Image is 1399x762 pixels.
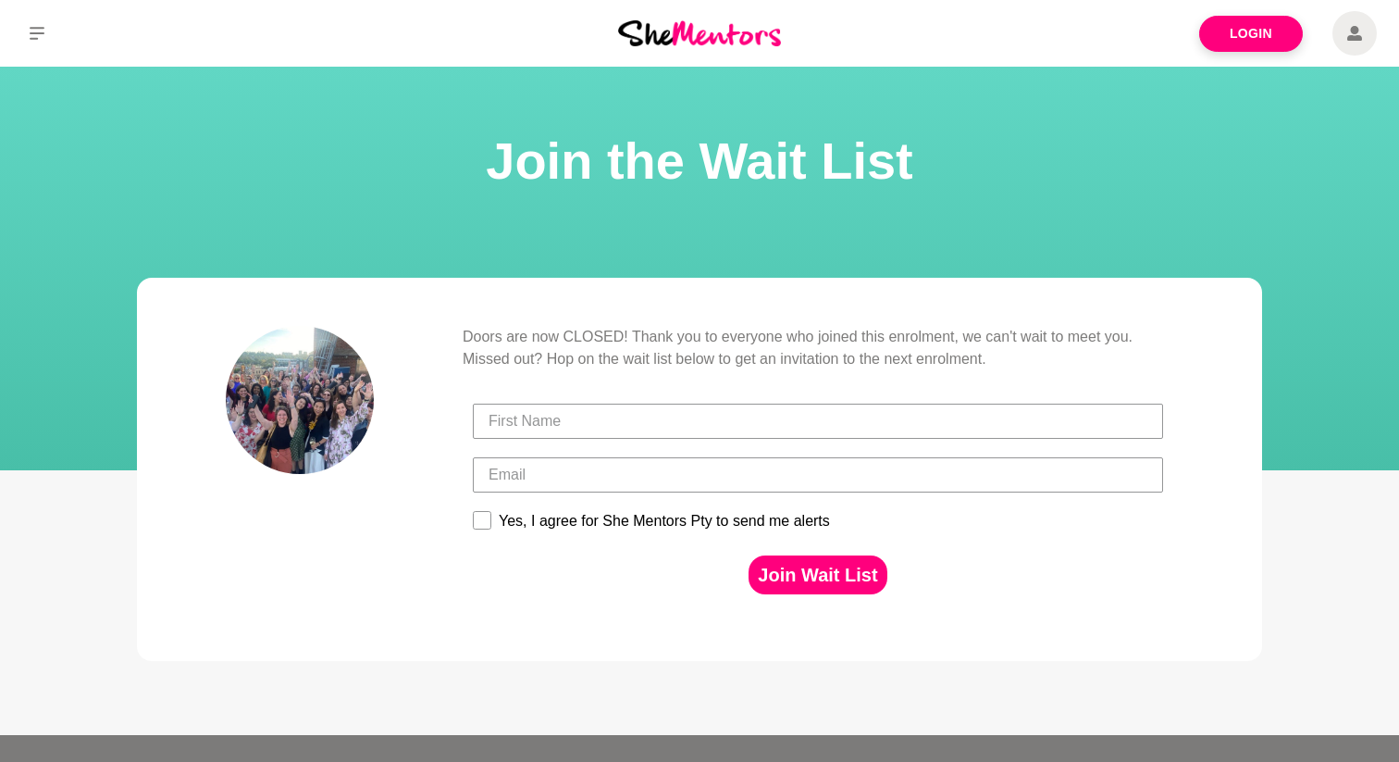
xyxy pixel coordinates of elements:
input: Email [473,457,1163,493]
img: She Mentors Logo [618,20,781,45]
button: Join Wait List [749,556,886,594]
h1: Join the Wait List [22,126,1377,196]
a: Login [1199,16,1303,52]
input: First Name [473,404,1163,439]
p: Doors are now CLOSED! Thank you to everyone who joined this enrolment, we can't wait to meet you.... [463,326,1173,370]
div: Yes, I agree for She Mentors Pty to send me alerts [499,513,830,530]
